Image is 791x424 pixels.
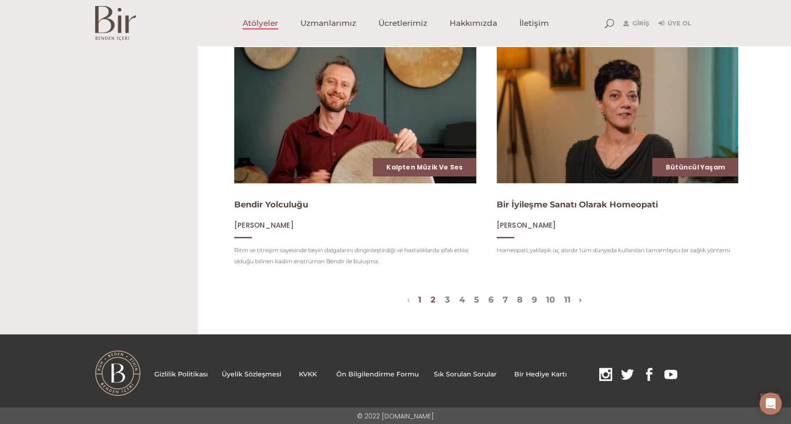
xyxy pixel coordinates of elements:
a: Sık Sorulan Sorular [434,370,497,378]
p: Ritm ve titreşim sayesinde beyin dalgalarını dinginleştirdiği ve hastalıklarda şifalı etkisi oldu... [234,245,476,267]
a: Ön Bilgilendirme Formu [336,370,419,378]
span: [PERSON_NAME] [497,220,556,230]
a: Bütüncül Yaşam [666,163,725,172]
a: Giriş [623,18,649,29]
a: Bir Önceki Sayfa [407,295,410,305]
a: Bir Hediye Kartı [514,370,567,378]
a: Üye Ol [658,18,691,29]
a: 1 [418,295,421,305]
a: 10 [546,295,555,305]
span: Uzmanlarımız [300,18,356,29]
a: Bir Sonraki Sayfa [579,295,582,305]
a: Bendir Yolculuğu [234,200,308,210]
div: Open Intercom Messenger [760,393,782,415]
a: 11 [564,295,571,305]
a: 7 [503,295,508,305]
a: Kalpten Müzik ve Ses [386,163,462,172]
a: 5 [474,295,479,305]
img: BI%CC%87R-LOGO.png [95,351,140,396]
a: 4 [459,295,465,305]
span: Atölyeler [243,18,278,29]
a: [PERSON_NAME] [497,221,556,230]
span: Hakkımızda [450,18,497,29]
p: Homeopati; yaklaşık üç asırdır tüm dünyada kullanılan tamamlayıcı bir sağlık yöntemi. [497,245,739,256]
span: İletişim [519,18,549,29]
a: Üyelik Sözleşmesi [222,370,281,378]
a: [PERSON_NAME] [234,221,294,230]
a: KVKK [299,370,317,378]
a: 3 [445,295,450,305]
span: Ücretlerimiz [378,18,427,29]
p: © 2022 [DOMAIN_NAME] [357,411,434,422]
a: 8 [517,295,523,305]
a: 2 [431,295,436,305]
a: Bir İyileşme Sanatı Olarak Homeopati [497,200,658,210]
a: 6 [488,295,493,305]
a: Gizlilik Politikası [154,370,208,378]
span: [PERSON_NAME] [234,220,294,230]
a: 9 [532,295,537,305]
p: . [154,368,684,382]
